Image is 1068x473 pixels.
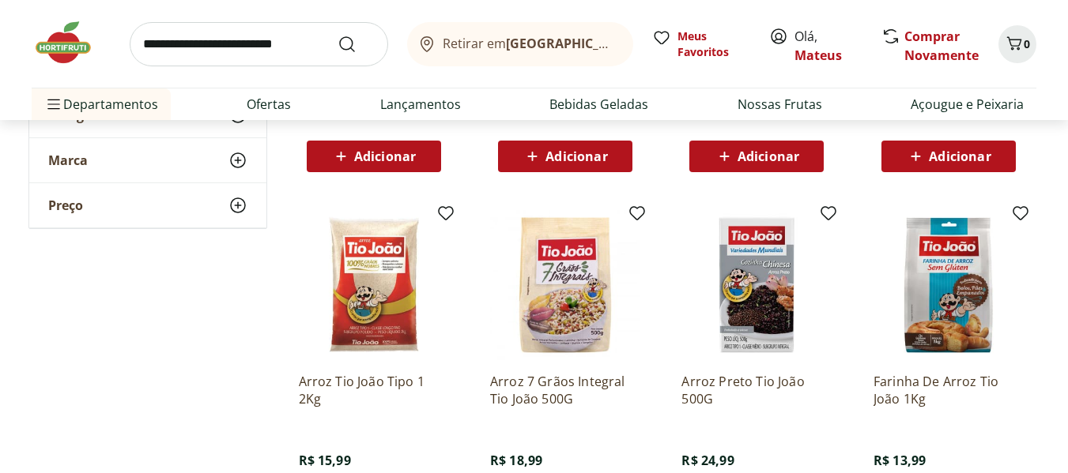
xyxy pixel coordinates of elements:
[738,95,822,114] a: Nossas Frutas
[354,150,416,163] span: Adicionar
[44,85,63,123] button: Menu
[32,19,111,66] img: Hortifruti
[490,210,640,360] img: Arroz 7 Grãos Integral Tio João 500G
[677,28,750,60] span: Meus Favoritos
[738,150,799,163] span: Adicionar
[874,452,926,469] span: R$ 13,99
[338,35,375,54] button: Submit Search
[407,22,633,66] button: Retirar em[GEOGRAPHIC_DATA]/[GEOGRAPHIC_DATA]
[29,138,266,182] button: Marca
[130,22,388,66] input: search
[545,150,607,163] span: Adicionar
[29,183,266,227] button: Preço
[490,452,542,469] span: R$ 18,99
[881,141,1016,172] button: Adicionar
[1024,36,1030,51] span: 0
[48,197,83,213] span: Preço
[44,85,158,123] span: Departamentos
[443,36,617,51] span: Retirar em
[506,35,772,52] b: [GEOGRAPHIC_DATA]/[GEOGRAPHIC_DATA]
[689,141,824,172] button: Adicionar
[652,28,750,60] a: Meus Favoritos
[794,27,865,65] span: Olá,
[48,152,88,168] span: Marca
[998,25,1036,63] button: Carrinho
[681,210,832,360] img: Arroz Preto Tio João 500G
[299,210,449,360] img: Arroz Tio João Tipo 1 2Kg
[380,95,461,114] a: Lançamentos
[904,28,979,64] a: Comprar Novamente
[911,95,1024,114] a: Açougue e Peixaria
[299,373,449,407] a: Arroz Tio João Tipo 1 2Kg
[307,141,441,172] button: Adicionar
[498,141,632,172] button: Adicionar
[874,210,1024,360] img: Farinha De Arroz Tio João 1Kg
[247,95,291,114] a: Ofertas
[299,452,351,469] span: R$ 15,99
[681,452,734,469] span: R$ 24,99
[549,95,648,114] a: Bebidas Geladas
[874,373,1024,407] a: Farinha De Arroz Tio João 1Kg
[929,150,991,163] span: Adicionar
[681,373,832,407] a: Arroz Preto Tio João 500G
[794,47,842,64] a: Mateus
[490,373,640,407] a: Arroz 7 Grãos Integral Tio João 500G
